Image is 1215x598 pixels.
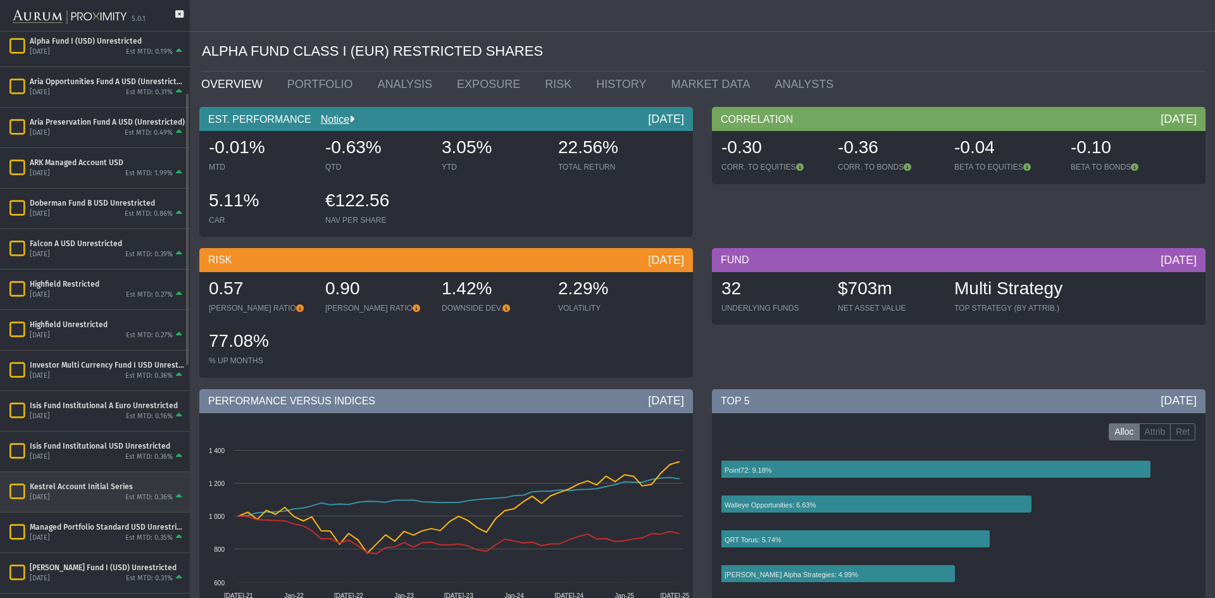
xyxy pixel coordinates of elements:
[214,546,225,553] text: 800
[126,331,173,340] div: Est MTD: 0.27%
[1109,423,1139,441] label: Alloc
[442,135,545,162] div: 3.05%
[30,441,185,451] div: Isis Fund Institutional USD Unrestricted
[30,320,185,330] div: Highfield Unrestricted
[368,72,447,97] a: ANALYSIS
[1161,111,1197,127] div: [DATE]
[209,137,265,157] span: -0.01%
[721,277,825,303] div: 32
[199,107,693,131] div: EST. PERFORMANCE
[325,162,429,172] div: QTD
[1170,423,1195,441] label: Ret
[125,533,173,543] div: Est MTD: 0.35%
[30,77,185,87] div: Aria Opportunities Fund A USD (Unrestricted)
[199,389,693,413] div: PERFORMANCE VERSUS INDICES
[278,72,368,97] a: PORTFOLIO
[587,72,661,97] a: HISTORY
[1071,162,1174,172] div: BETA TO BONDS
[30,371,50,381] div: [DATE]
[838,135,942,162] div: -0.36
[30,493,50,502] div: [DATE]
[125,452,173,462] div: Est MTD: 0.36%
[30,209,50,219] div: [DATE]
[325,277,429,303] div: 0.90
[209,215,313,225] div: CAR
[30,331,50,340] div: [DATE]
[325,215,429,225] div: NAV PER SHARE
[209,329,313,356] div: 77.08%
[721,162,825,172] div: CORR. TO EQUITIES
[30,401,185,411] div: Isis Fund Institutional A Euro Unrestricted
[648,111,684,127] div: [DATE]
[325,137,382,157] span: -0.63%
[725,536,782,544] text: QRT Torus: 5.74%
[125,371,173,381] div: Est MTD: 0.36%
[30,533,50,543] div: [DATE]
[209,356,313,366] div: % UP MONTHS
[954,277,1062,303] div: Multi Strategy
[192,72,278,97] a: OVERVIEW
[838,162,942,172] div: CORR. TO BONDS
[30,47,50,57] div: [DATE]
[1071,135,1174,162] div: -0.10
[30,574,50,583] div: [DATE]
[712,248,1206,272] div: FUND
[30,250,50,259] div: [DATE]
[126,412,173,421] div: Est MTD: 0.16%
[1139,423,1171,441] label: Attrib
[766,72,849,97] a: ANALYSTS
[202,32,1206,72] div: ALPHA FUND CLASS I (EUR) RESTRICTED SHARES
[30,198,185,208] div: Doberman Fund B USD Unrestricted
[13,3,127,31] img: Aurum-Proximity%20white.svg
[648,252,684,268] div: [DATE]
[558,162,662,172] div: TOTAL RETURN
[126,88,173,97] div: Est MTD: 0.31%
[712,107,1206,131] div: CORRELATION
[535,72,587,97] a: RISK
[209,189,313,215] div: 5.11%
[725,571,858,578] text: [PERSON_NAME] Alpha Strategies: 4.99%
[209,480,225,487] text: 1 200
[30,452,50,462] div: [DATE]
[447,72,535,97] a: EXPOSURE
[126,47,173,57] div: Est MTD: 0.19%
[209,447,225,454] text: 1 400
[558,277,662,303] div: 2.29%
[30,563,185,573] div: [PERSON_NAME] Fund I (USD) Unrestricted
[442,303,545,313] div: DOWNSIDE DEV.
[721,137,762,157] span: -0.30
[838,277,942,303] div: $703m
[721,303,825,313] div: UNDERLYING FUNDS
[30,239,185,249] div: Falcon A USD Unrestricted
[125,493,173,502] div: Est MTD: 0.36%
[209,277,313,303] div: 0.57
[30,279,185,289] div: Highfield Restricted
[126,290,173,300] div: Est MTD: 0.27%
[30,36,185,46] div: Alpha Fund I (USD) Unrestricted
[30,482,185,492] div: Kestrel Account Initial Series
[648,393,684,408] div: [DATE]
[125,209,173,219] div: Est MTD: 0.86%
[558,135,662,162] div: 22.56%
[1161,393,1197,408] div: [DATE]
[199,248,693,272] div: RISK
[125,250,173,259] div: Est MTD: 0.39%
[30,412,50,421] div: [DATE]
[712,389,1206,413] div: TOP 5
[125,169,173,178] div: Est MTD: 1.99%
[838,303,942,313] div: NET ASSET VALUE
[30,117,185,127] div: Aria Preservation Fund A USD (Unrestricted)
[30,290,50,300] div: [DATE]
[30,128,50,138] div: [DATE]
[1161,252,1197,268] div: [DATE]
[126,574,173,583] div: Est MTD: 0.31%
[132,15,146,24] div: 5.0.1
[125,128,173,138] div: Est MTD: 0.49%
[325,303,429,313] div: [PERSON_NAME] RATIO
[30,360,185,370] div: Investor Multi Currency Fund I USD Unrestricted
[214,580,225,587] text: 600
[954,162,1058,172] div: BETA TO EQUITIES
[725,466,772,474] text: Point72: 9.18%
[558,303,662,313] div: VOLATILITY
[30,169,50,178] div: [DATE]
